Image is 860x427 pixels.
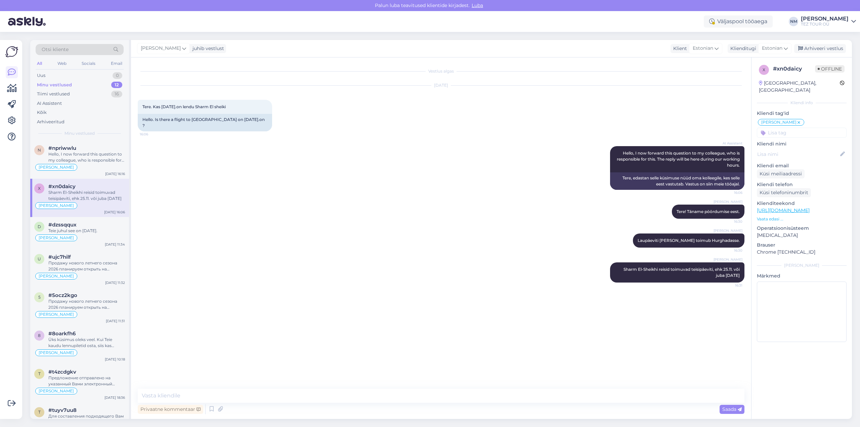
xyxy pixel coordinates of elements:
[773,65,815,73] div: # xn0daicy
[48,413,125,425] div: Для составления подходящего Вам предложения мне необходимо знать: - куда, в какие даты и на сколь...
[37,91,70,97] div: Tiimi vestlused
[789,17,798,26] div: NM
[138,405,203,414] div: Privaatne kommentaar
[761,120,797,124] span: [PERSON_NAME]
[757,140,847,147] p: Kliendi nimi
[757,200,847,207] p: Klienditeekond
[104,395,125,400] div: [DATE] 18:36
[757,242,847,249] p: Brauser
[714,228,742,233] span: [PERSON_NAME]
[48,254,71,260] span: #ujc7hilf
[757,110,847,117] p: Kliendi tag'id
[105,357,125,362] div: [DATE] 10:18
[48,337,125,349] div: Üks küsimus oleks veel. Kui Teie kaudu lennupiletid osta, siis kas lennukis pannakse pere kokku? ...
[762,45,782,52] span: Estonian
[48,407,77,413] span: #tuyv7uu8
[815,65,845,73] span: Offline
[64,130,95,136] span: Minu vestlused
[37,100,62,107] div: AI Assistent
[38,371,41,376] span: t
[623,267,741,278] span: Sharm El-Sheikhi reisid toimuvad teisipäeviti, ehk 25.11. või juba [DATE]
[56,59,68,68] div: Web
[757,188,811,197] div: Küsi telefoninumbrit
[104,210,125,215] div: [DATE] 16:06
[48,292,77,298] span: #5ocz2kgo
[763,67,765,72] span: x
[757,169,805,178] div: Küsi meiliaadressi
[757,225,847,232] p: Operatsioonisüsteem
[80,59,97,68] div: Socials
[714,199,742,204] span: [PERSON_NAME]
[39,351,74,355] span: [PERSON_NAME]
[142,104,226,109] span: Tere. Kas [DATE].on lendu Sharm El sheiki
[704,15,773,28] div: Väljaspool tööaega
[470,2,485,8] span: Luba
[190,45,224,52] div: juhib vestlust
[717,283,742,288] span: 16:31
[37,72,45,79] div: Uus
[717,219,742,224] span: 16:30
[610,172,744,190] div: Tere, edastan selle küsimuse nüüd oma kolleegile, kes selle eest vastutab. Vastus on siin meie tö...
[37,82,72,88] div: Minu vestlused
[141,45,181,52] span: [PERSON_NAME]
[801,16,856,27] a: [PERSON_NAME]TEZ TOUR OÜ
[801,16,849,22] div: [PERSON_NAME]
[5,45,18,58] img: Askly Logo
[757,100,847,106] div: Kliendi info
[38,333,41,338] span: 8
[111,91,122,97] div: 16
[48,369,76,375] span: #t4zcdgkv
[106,318,125,324] div: [DATE] 11:31
[38,410,41,415] span: t
[105,171,125,176] div: [DATE] 16:16
[722,406,742,412] span: Saada
[38,224,41,229] span: d
[693,45,713,52] span: Estonian
[48,183,76,189] span: #xn0daicy
[38,256,41,261] span: u
[48,331,76,337] span: #8oarkfh6
[48,145,76,151] span: #npriwwlu
[138,114,272,131] div: Hello. Is there a flight to [GEOGRAPHIC_DATA] on [DATE].on ?
[757,207,810,213] a: [URL][DOMAIN_NAME]
[138,68,744,74] div: Vestlus algas
[757,181,847,188] p: Kliendi telefon
[39,165,74,169] span: [PERSON_NAME]
[677,209,740,214] span: Tere! Täname pöördumise eest.
[48,228,125,234] div: Teie juhul see on [DATE].
[671,45,687,52] div: Klient
[48,222,77,228] span: #dzssqqux
[717,190,742,195] span: 16:06
[110,59,124,68] div: Email
[48,151,125,163] div: Hello, I now forward this question to my colleague, who is responsible for this. The reply will b...
[138,82,744,88] div: [DATE]
[48,189,125,202] div: Sharm El-Sheikhi reisid toimuvad teisipäeviti, ehk 25.11. või juba [DATE]
[111,82,122,88] div: 12
[36,59,43,68] div: All
[757,272,847,280] p: Märkmed
[140,132,165,137] span: 16:06
[39,204,74,208] span: [PERSON_NAME]
[48,298,125,310] div: Продажу нового летнего сезона 2026 планируем открыть на следующей неделе.
[37,119,64,125] div: Arhiveeritud
[37,109,47,116] div: Kõik
[794,44,846,53] div: Arhiveeri vestlus
[113,72,122,79] div: 0
[105,242,125,247] div: [DATE] 11:34
[42,46,69,53] span: Otsi kliente
[38,295,41,300] span: 5
[757,249,847,256] p: Chrome [TECHNICAL_ID]
[757,262,847,268] div: [PERSON_NAME]
[757,151,839,158] input: Lisa nimi
[801,22,849,27] div: TEZ TOUR OÜ
[728,45,756,52] div: Klienditugi
[617,151,741,168] span: Hello, I now forward this question to my colleague, who is responsible for this. The reply will b...
[39,312,74,316] span: [PERSON_NAME]
[48,375,125,387] div: Предложение отправлено на указанный Вами электронный адрес.
[757,232,847,239] p: [MEDICAL_DATA]
[757,216,847,222] p: Vaata edasi ...
[38,147,41,153] span: n
[717,248,742,253] span: 16:30
[38,186,41,191] span: x
[638,238,740,243] span: Laupäeviti [PERSON_NAME] toimub Hurghadasse.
